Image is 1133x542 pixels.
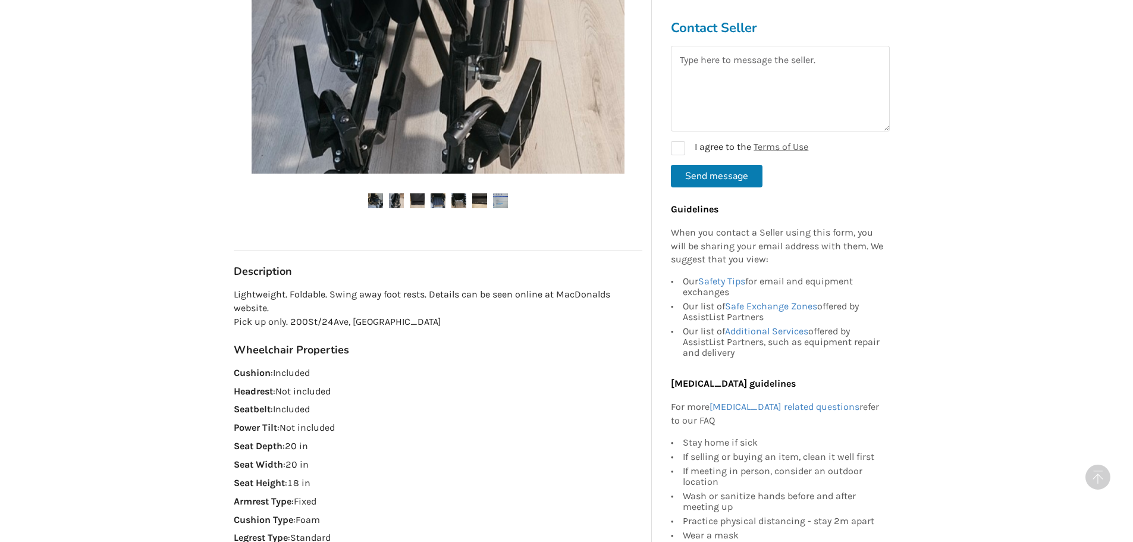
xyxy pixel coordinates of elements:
[683,514,884,528] div: Practice physical distancing - stay 2m apart
[725,301,817,312] a: Safe Exchange Zones
[234,343,642,357] h3: Wheelchair Properties
[683,300,884,325] div: Our list of offered by AssistList Partners
[234,288,642,329] p: Lightweight. Foldable. Swing away foot rests. Details can be seen online at MacDonalds website. P...
[410,193,425,208] img: breezy600 w/c-wheelchair-mobility-langley-assistlist-listing
[710,401,859,412] a: [MEDICAL_DATA] related questions
[683,489,884,514] div: Wash or sanitize hands before and after meeting up
[234,421,642,435] p: : Not included
[683,464,884,489] div: If meeting in person, consider an outdoor location
[234,514,293,525] strong: Cushion Type
[725,326,808,337] a: Additional Services
[234,513,642,527] p: : Foam
[234,495,642,509] p: : Fixed
[683,437,884,450] div: Stay home if sick
[234,440,283,452] strong: Seat Depth
[431,193,445,208] img: breezy600 w/c-wheelchair-mobility-langley-assistlist-listing
[234,458,642,472] p: : 20 in
[234,422,277,433] strong: Power Tilt
[234,366,642,380] p: : Included
[754,141,808,152] a: Terms of Use
[683,450,884,464] div: If selling or buying an item, clean it well first
[671,378,796,390] b: [MEDICAL_DATA] guidelines
[234,367,271,378] strong: Cushion
[234,386,273,397] strong: Headrest
[451,193,466,208] img: breezy600 w/c-wheelchair-mobility-langley-assistlist-listing
[671,20,890,36] h3: Contact Seller
[234,385,642,399] p: : Not included
[683,325,884,359] div: Our list of offered by AssistList Partners, such as equipment repair and delivery
[234,496,291,507] strong: Armrest Type
[234,477,285,488] strong: Seat Height
[234,403,642,416] p: : Included
[683,528,884,541] div: Wear a mask
[389,193,404,208] img: breezy600 w/c-wheelchair-mobility-langley-assistlist-listing
[234,265,642,278] h3: Description
[671,165,762,187] button: Send message
[671,226,884,267] p: When you contact a Seller using this form, you will be sharing your email address with them. We s...
[671,141,808,155] label: I agree to the
[683,277,884,300] div: Our for email and equipment exchanges
[234,440,642,453] p: : 20 in
[234,459,283,470] strong: Seat Width
[671,400,884,428] p: For more refer to our FAQ
[472,193,487,208] img: breezy600 w/c-wheelchair-mobility-langley-assistlist-listing
[698,276,745,287] a: Safety Tips
[671,203,718,215] b: Guidelines
[368,193,383,208] img: breezy600 w/c-wheelchair-mobility-langley-assistlist-listing
[234,477,642,490] p: : 18 in
[493,193,508,208] img: breezy600 w/c-wheelchair-mobility-langley-assistlist-listing
[234,403,271,415] strong: Seatbelt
